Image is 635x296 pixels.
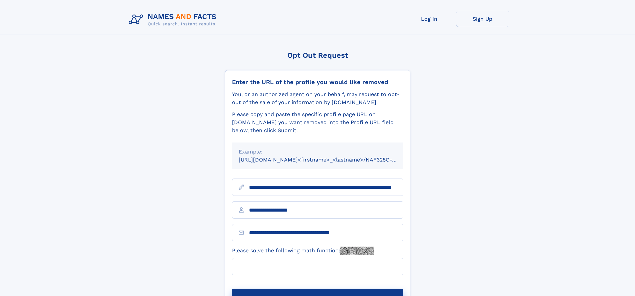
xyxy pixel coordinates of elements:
label: Please solve the following math function: [232,247,374,255]
a: Sign Up [456,11,509,27]
div: Please copy and paste the specific profile page URL on [DOMAIN_NAME] you want removed into the Pr... [232,110,403,134]
div: You, or an authorized agent on your behalf, may request to opt-out of the sale of your informatio... [232,90,403,106]
a: Log In [403,11,456,27]
div: Example: [239,148,397,156]
small: [URL][DOMAIN_NAME]<firstname>_<lastname>/NAF325G-xxxxxxxx [239,157,416,163]
div: Enter the URL of the profile you would like removed [232,78,403,86]
img: Logo Names and Facts [126,11,222,29]
div: Opt Out Request [225,51,410,59]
